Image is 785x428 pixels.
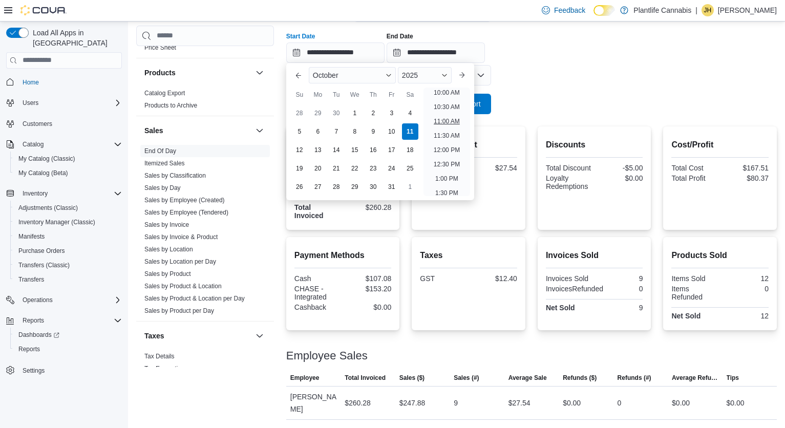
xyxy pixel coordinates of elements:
[309,67,396,83] div: Button. Open the month selector. October is currently selected.
[618,397,622,409] div: 0
[291,105,308,121] div: day-28
[18,138,48,151] button: Catalog
[291,87,308,103] div: Su
[144,68,251,78] button: Products
[144,147,176,155] span: End Of Day
[144,233,218,241] a: Sales by Invoice & Product
[18,187,122,200] span: Inventory
[144,44,176,51] a: Price Sheet
[328,123,345,140] div: day-7
[14,343,44,355] a: Reports
[253,330,266,342] button: Taxes
[546,285,603,293] div: InvoicesRefunded
[29,28,122,48] span: Load All Apps in [GEOGRAPHIC_DATA]
[546,304,575,312] strong: Net Sold
[10,215,126,229] button: Inventory Manager (Classic)
[430,158,464,170] li: 12:30 PM
[144,159,185,167] span: Itemized Sales
[454,374,479,382] span: Sales (#)
[10,328,126,342] a: Dashboards
[2,96,126,110] button: Users
[286,42,385,63] input: Press the down key to enter a popover containing a calendar. Press the escape key to close the po...
[144,282,222,290] span: Sales by Product & Location
[23,316,44,325] span: Reports
[702,4,714,16] div: Jackie Haubrick
[671,164,718,172] div: Total Cost
[430,130,464,142] li: 11:30 AM
[402,179,418,195] div: day-1
[144,245,193,253] span: Sales by Location
[313,71,338,79] span: October
[2,313,126,328] button: Reports
[345,303,392,311] div: $0.00
[144,172,206,179] a: Sales by Classification
[144,283,222,290] a: Sales by Product & Location
[14,230,49,243] a: Manifests
[10,229,126,244] button: Manifests
[10,166,126,180] button: My Catalog (Beta)
[310,123,326,140] div: day-6
[347,123,363,140] div: day-8
[144,353,175,360] a: Tax Details
[144,89,185,97] span: Catalog Export
[144,258,216,265] a: Sales by Location per Day
[18,275,44,284] span: Transfers
[144,258,216,266] span: Sales by Location per Day
[18,155,75,163] span: My Catalog (Classic)
[2,186,126,201] button: Inventory
[144,294,245,303] span: Sales by Product & Location per Day
[722,285,769,293] div: 0
[23,120,52,128] span: Customers
[345,397,371,409] div: $260.28
[14,153,79,165] a: My Catalog (Classic)
[328,87,345,103] div: Tu
[144,68,176,78] h3: Products
[423,88,470,196] ul: Time
[345,285,392,293] div: $153.20
[310,142,326,158] div: day-13
[14,329,63,341] a: Dashboards
[23,78,39,87] span: Home
[597,164,643,172] div: -$5.00
[18,261,70,269] span: Transfers (Classic)
[23,99,38,107] span: Users
[144,197,225,204] a: Sales by Employee (Created)
[563,374,597,382] span: Refunds ($)
[144,90,185,97] a: Catalog Export
[14,202,82,214] a: Adjustments (Classic)
[294,303,341,311] div: Cashback
[471,274,517,283] div: $12.40
[365,142,381,158] div: day-16
[18,97,122,109] span: Users
[10,152,126,166] button: My Catalog (Classic)
[20,5,67,15] img: Cova
[310,179,326,195] div: day-27
[310,160,326,177] div: day-20
[18,97,43,109] button: Users
[286,350,368,362] h3: Employee Sales
[144,352,175,360] span: Tax Details
[671,274,718,283] div: Items Sold
[554,5,585,15] span: Feedback
[144,102,197,109] a: Products to Archive
[671,249,769,262] h2: Products Sold
[18,118,56,130] a: Customers
[294,285,341,301] div: CHASE - Integrated
[18,294,57,306] button: Operations
[597,174,643,182] div: $0.00
[387,32,413,40] label: End Date
[23,140,44,148] span: Catalog
[546,249,643,262] h2: Invoices Sold
[18,363,122,376] span: Settings
[144,307,214,314] a: Sales by Product per Day
[384,105,400,121] div: day-3
[144,160,185,167] a: Itemized Sales
[672,374,718,382] span: Average Refund
[10,272,126,287] button: Transfers
[347,160,363,177] div: day-22
[18,117,122,130] span: Customers
[291,179,308,195] div: day-26
[136,350,274,379] div: Taxes
[402,142,418,158] div: day-18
